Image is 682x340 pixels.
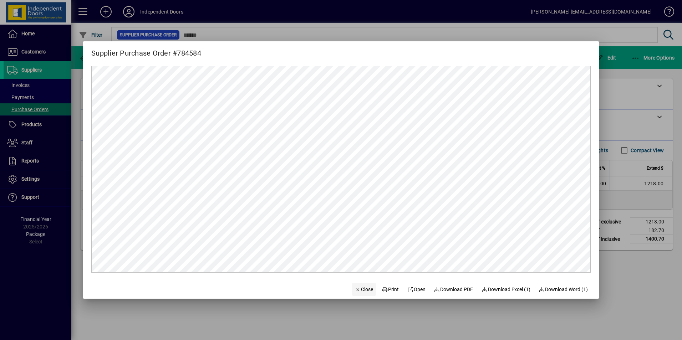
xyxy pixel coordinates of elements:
a: Open [404,283,428,296]
span: Download PDF [434,286,473,293]
button: Print [379,283,402,296]
h2: Supplier Purchase Order #784584 [83,41,210,59]
span: Download Word (1) [539,286,588,293]
button: Download Excel (1) [479,283,533,296]
span: Open [407,286,426,293]
span: Close [355,286,373,293]
a: Download PDF [431,283,476,296]
button: Close [352,283,376,296]
button: Download Word (1) [536,283,591,296]
span: Download Excel (1) [482,286,530,293]
span: Print [382,286,399,293]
